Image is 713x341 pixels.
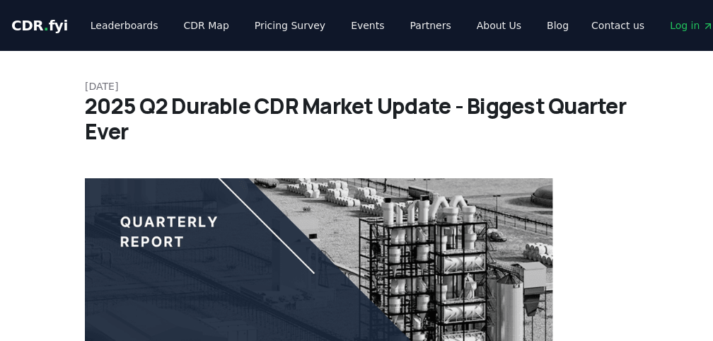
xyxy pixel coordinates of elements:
h1: 2025 Q2 Durable CDR Market Update - Biggest Quarter Ever [85,93,628,144]
span: CDR fyi [11,17,68,34]
nav: Main [79,13,580,38]
a: Contact us [580,13,656,38]
p: [DATE] [85,79,628,93]
a: Events [340,13,395,38]
a: CDR.fyi [11,16,68,35]
a: Leaderboards [79,13,170,38]
a: About Us [465,13,533,38]
a: Pricing Survey [243,13,337,38]
a: Partners [399,13,463,38]
a: Blog [535,13,580,38]
span: . [44,17,49,34]
a: CDR Map [173,13,240,38]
